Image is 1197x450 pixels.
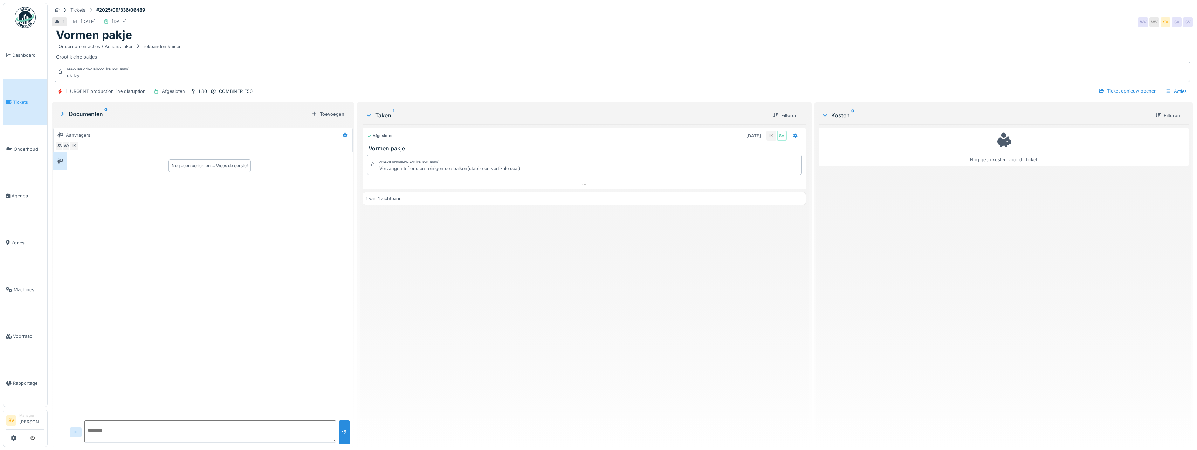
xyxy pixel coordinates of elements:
img: Badge_color-CXgf-gQk.svg [15,7,36,28]
a: SV Manager[PERSON_NAME] [6,413,44,430]
div: Tickets [70,7,85,13]
div: Toevoegen [309,109,347,119]
div: Filteren [1153,111,1183,120]
span: Machines [14,286,44,293]
div: WV [1149,17,1159,27]
strong: #2025/09/336/06489 [94,7,148,13]
div: Ondernomen acties / Actions taken trekbanden kuisen [59,43,182,50]
a: Tickets [3,79,47,126]
a: Onderhoud [3,125,47,172]
div: 1 van 1 zichtbaar [366,195,401,202]
div: IK [766,131,776,141]
span: Dashboard [12,52,44,59]
div: IK [69,141,79,151]
a: Rapportage [3,360,47,407]
div: 1 [63,18,64,25]
sup: 1 [393,111,394,120]
span: Tickets [13,99,44,105]
div: L80 [199,88,207,95]
a: Machines [3,266,47,313]
a: Dashboard [3,32,47,79]
div: Afgesloten [367,133,394,139]
li: [PERSON_NAME] [19,413,44,428]
div: SV [55,141,65,151]
span: Voorraad [13,333,44,340]
div: SV [1161,17,1170,27]
a: Zones [3,219,47,266]
div: Kosten [821,111,1150,120]
div: COMBINER F50 [219,88,253,95]
h1: Vormen pakje [56,28,132,42]
div: WV [1138,17,1148,27]
div: [DATE] [746,132,761,139]
div: ok Izy [67,72,129,79]
div: Ticket opnieuw openen [1096,86,1160,96]
div: SV [1172,17,1182,27]
a: Agenda [3,172,47,219]
div: [DATE] [112,18,127,25]
div: SV [1183,17,1193,27]
h3: Vormen pakje [369,145,803,152]
div: 1. URGENT production line disruption [66,88,146,95]
div: Nog geen berichten … Wees de eerste! [172,163,248,169]
div: Afgesloten [162,88,185,95]
div: SV [777,131,787,141]
span: Onderhoud [14,146,44,152]
div: Afsluit opmerking van [PERSON_NAME] [379,159,439,164]
div: Groot kleine pakjes [56,42,1189,60]
div: Taken [365,111,767,120]
div: Manager [19,413,44,418]
div: [DATE] [81,18,96,25]
span: Rapportage [13,380,44,387]
div: WV [62,141,72,151]
li: SV [6,415,16,426]
div: Acties [1162,86,1190,96]
div: Aanvragers [66,132,90,138]
div: Nog geen kosten voor dit ticket [823,131,1184,163]
div: Gesloten op [DATE] door [PERSON_NAME] [67,67,129,71]
span: Zones [11,239,44,246]
div: Documenten [59,110,309,118]
sup: 0 [851,111,854,120]
div: Filteren [770,111,800,120]
span: Agenda [12,192,44,199]
a: Voorraad [3,313,47,360]
sup: 0 [104,110,108,118]
div: Vervangen teflons en reinigen sealbalken(stabilo en vertikale seal) [379,165,520,172]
